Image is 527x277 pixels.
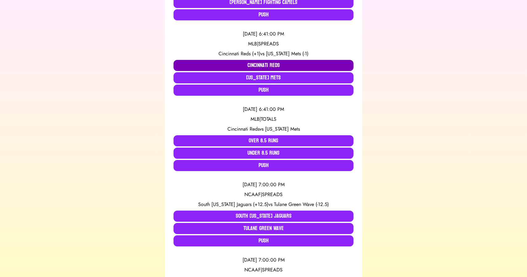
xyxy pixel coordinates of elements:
[174,30,353,38] div: [DATE] 6:41:00 PM
[174,191,353,198] div: NCAAF | SPREADS
[174,125,353,133] div: vs
[174,85,353,96] button: Push
[219,50,260,57] span: Cincinnati Reds (+1)
[174,211,353,222] button: South [US_STATE] Jaguars
[174,235,353,246] button: Push
[274,201,329,208] span: Tulane Green Wave (-12.5)
[198,201,268,208] span: South [US_STATE] Jaguars (+12.5)
[174,60,353,71] button: Cincinnati Reds
[174,135,353,146] button: Over 8.5 Runs
[174,160,353,171] button: Push
[266,50,308,57] span: [US_STATE] Mets (-1)
[227,125,259,132] span: Cincinnati Reds
[174,50,353,57] div: vs
[265,125,300,132] span: [US_STATE] Mets
[174,115,353,123] div: MLB | TOTALS
[174,9,353,20] button: Push
[174,201,353,208] div: vs
[174,72,353,83] button: [US_STATE] Mets
[174,256,353,264] div: [DATE] 7:00:00 PM
[174,223,353,234] button: Tulane Green Wave
[174,148,353,159] button: Under 8.5 Runs
[174,40,353,48] div: MLB | SPREADS
[174,266,353,274] div: NCAAF | SPREADS
[174,181,353,188] div: [DATE] 7:00:00 PM
[174,106,353,113] div: [DATE] 6:41:00 PM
